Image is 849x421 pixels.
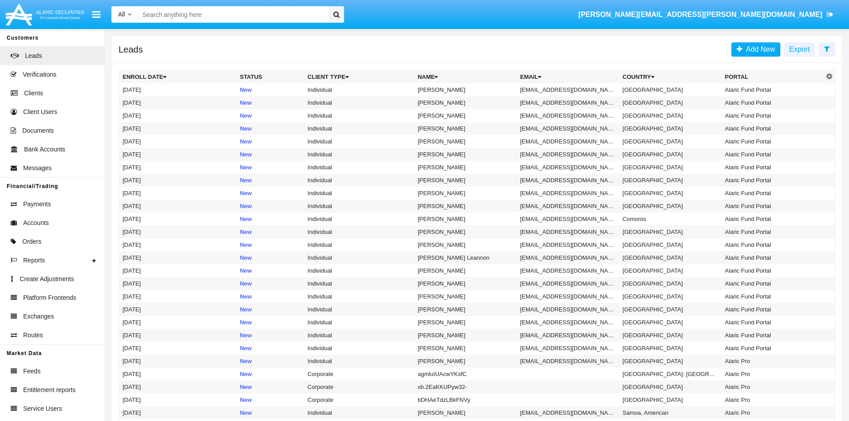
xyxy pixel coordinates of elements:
[517,200,619,213] td: [EMAIL_ADDRESS][DOMAIN_NAME]
[23,200,51,209] span: Payments
[119,393,237,406] td: [DATE]
[119,96,237,109] td: [DATE]
[119,174,237,187] td: [DATE]
[23,70,56,79] span: Verifications
[24,145,66,154] span: Bank Accounts
[236,148,304,161] td: New
[517,355,619,368] td: [EMAIL_ADDRESS][DOMAIN_NAME]
[119,368,237,380] td: [DATE]
[23,163,52,173] span: Messages
[236,238,304,251] td: New
[517,277,619,290] td: [EMAIL_ADDRESS][DOMAIN_NAME]
[236,368,304,380] td: New
[236,96,304,109] td: New
[236,277,304,290] td: New
[119,225,237,238] td: [DATE]
[119,238,237,251] td: [DATE]
[742,45,775,53] span: Add New
[619,290,722,303] td: [GEOGRAPHIC_DATA]
[619,329,722,342] td: [GEOGRAPHIC_DATA]
[304,122,414,135] td: Individual
[119,135,237,148] td: [DATE]
[414,303,517,316] td: [PERSON_NAME]
[722,225,824,238] td: Alaric Fund Portal
[414,174,517,187] td: [PERSON_NAME]
[619,200,722,213] td: [GEOGRAPHIC_DATA]
[22,126,54,135] span: Documents
[119,303,237,316] td: [DATE]
[304,225,414,238] td: Individual
[619,406,722,419] td: Samoa, American
[304,406,414,419] td: Individual
[4,1,86,28] img: Logo image
[722,290,824,303] td: Alaric Fund Portal
[414,238,517,251] td: [PERSON_NAME]
[304,148,414,161] td: Individual
[236,70,304,84] th: Status
[304,316,414,329] td: Individual
[119,83,237,96] td: [DATE]
[304,290,414,303] td: Individual
[119,46,143,53] h5: Leads
[619,316,722,329] td: [GEOGRAPHIC_DATA]
[784,42,815,57] button: Export
[722,264,824,277] td: Alaric Fund Portal
[414,213,517,225] td: [PERSON_NAME]
[236,225,304,238] td: New
[414,83,517,96] td: [PERSON_NAME]
[619,213,722,225] td: Comoros
[619,355,722,368] td: [GEOGRAPHIC_DATA]
[722,187,824,200] td: Alaric Fund Portal
[304,264,414,277] td: Individual
[236,264,304,277] td: New
[23,331,43,340] span: Routes
[236,109,304,122] td: New
[517,303,619,316] td: [EMAIL_ADDRESS][DOMAIN_NAME]
[119,277,237,290] td: [DATE]
[119,290,237,303] td: [DATE]
[722,174,824,187] td: Alaric Fund Portal
[304,109,414,122] td: Individual
[619,303,722,316] td: [GEOGRAPHIC_DATA]
[722,316,824,329] td: Alaric Fund Portal
[23,385,76,395] span: Entitlement reports
[619,342,722,355] td: [GEOGRAPHIC_DATA]
[517,83,619,96] td: [EMAIL_ADDRESS][DOMAIN_NAME]
[119,316,237,329] td: [DATE]
[517,70,619,84] th: Email
[304,329,414,342] td: Individual
[414,406,517,419] td: [PERSON_NAME]
[118,11,125,18] span: All
[517,225,619,238] td: [EMAIL_ADDRESS][DOMAIN_NAME]
[619,187,722,200] td: [GEOGRAPHIC_DATA]
[236,122,304,135] td: New
[619,251,722,264] td: [GEOGRAPHIC_DATA]
[722,380,824,393] td: Alaric Pro
[619,148,722,161] td: [GEOGRAPHIC_DATA]
[236,213,304,225] td: New
[236,187,304,200] td: New
[722,148,824,161] td: Alaric Fund Portal
[722,96,824,109] td: Alaric Fund Portal
[619,225,722,238] td: [GEOGRAPHIC_DATA]
[119,406,237,419] td: [DATE]
[414,355,517,368] td: [PERSON_NAME]
[138,6,326,23] input: Search
[25,51,42,61] span: Leads
[236,161,304,174] td: New
[119,70,237,84] th: Enroll Date
[304,393,414,406] td: Corporate
[111,10,138,19] a: All
[304,187,414,200] td: Individual
[236,406,304,419] td: New
[517,187,619,200] td: [EMAIL_ADDRESS][DOMAIN_NAME]
[304,174,414,187] td: Individual
[119,161,237,174] td: [DATE]
[236,303,304,316] td: New
[236,83,304,96] td: New
[414,148,517,161] td: [PERSON_NAME]
[619,83,722,96] td: [GEOGRAPHIC_DATA]
[414,380,517,393] td: xb.2EaKKUPyw32-
[517,109,619,122] td: [EMAIL_ADDRESS][DOMAIN_NAME]
[619,70,722,84] th: Country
